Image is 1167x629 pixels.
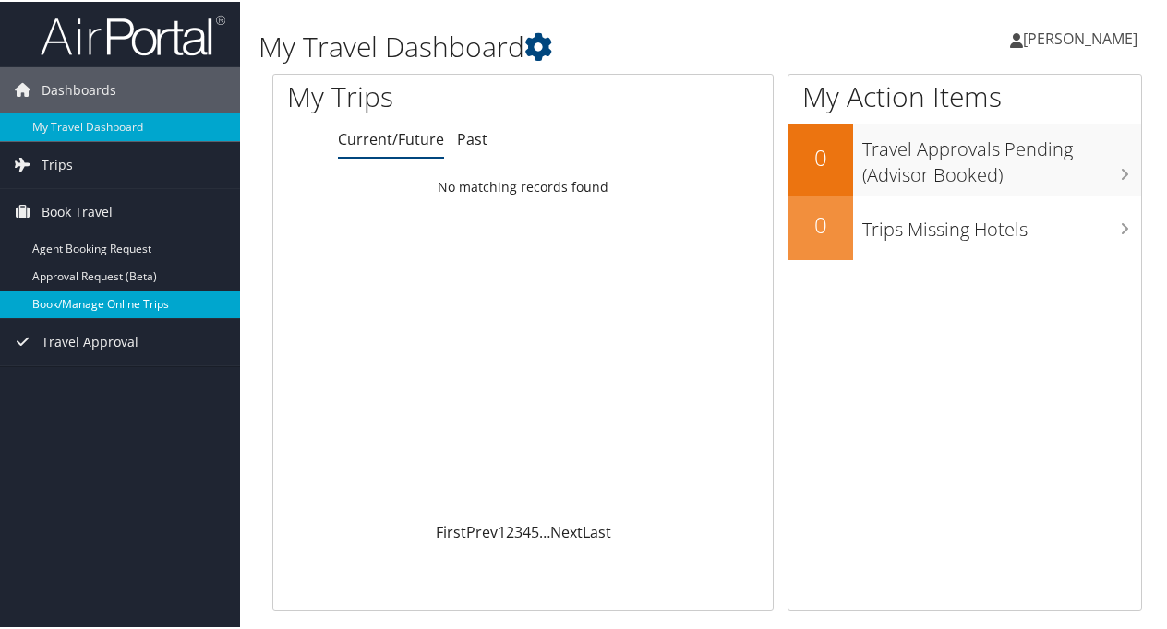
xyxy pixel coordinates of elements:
a: Prev [466,520,498,540]
a: 0Trips Missing Hotels [788,194,1141,258]
a: [PERSON_NAME] [1010,9,1156,65]
a: Past [457,127,487,148]
a: 3 [514,520,523,540]
a: 1 [498,520,506,540]
a: Last [583,520,611,540]
span: … [539,520,550,540]
span: Book Travel [42,187,113,233]
td: No matching records found [273,169,773,202]
a: Current/Future [338,127,444,148]
span: [PERSON_NAME] [1023,27,1137,47]
a: 0Travel Approvals Pending (Advisor Booked) [788,122,1141,193]
h1: My Trips [287,76,551,114]
h1: My Travel Dashboard [259,26,857,65]
h3: Trips Missing Hotels [862,206,1141,241]
h1: My Action Items [788,76,1141,114]
h3: Travel Approvals Pending (Advisor Booked) [862,125,1141,186]
a: First [436,520,466,540]
span: Travel Approval [42,317,138,363]
h2: 0 [788,140,853,172]
span: Dashboards [42,65,116,112]
h2: 0 [788,208,853,239]
span: Trips [42,140,73,186]
a: 5 [531,520,539,540]
img: airportal-logo.png [41,12,225,55]
a: 4 [523,520,531,540]
a: Next [550,520,583,540]
a: 2 [506,520,514,540]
